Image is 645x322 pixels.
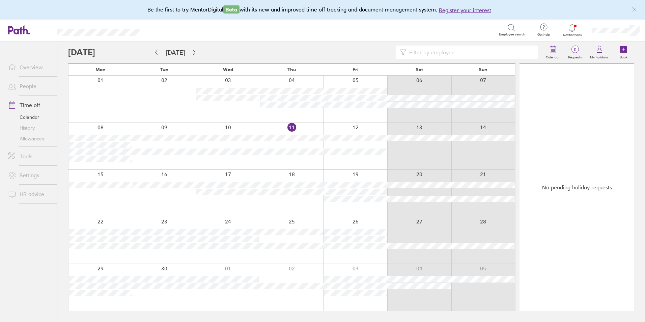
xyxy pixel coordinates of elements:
span: Get help [533,33,555,37]
button: Register your interest [439,6,491,14]
span: Sat [416,67,423,72]
span: Sun [479,67,487,72]
a: Calendar [542,42,564,63]
button: [DATE] [161,47,190,58]
input: Filter by employee [406,46,534,59]
label: Book [616,53,632,59]
span: Notifications [561,33,583,37]
span: Tue [160,67,168,72]
a: Settings [3,168,57,182]
span: Beta [223,5,240,14]
a: History [3,123,57,133]
a: Overview [3,60,57,74]
a: Calendar [3,112,57,123]
a: HR advice [3,187,57,201]
a: Tools [3,150,57,163]
a: Notifications [561,23,583,37]
span: Fri [353,67,359,72]
div: Be the first to try MentorDigital with its new and improved time off tracking and document manage... [147,5,498,14]
a: My holidays [586,42,613,63]
label: Requests [564,53,586,59]
a: Allowances [3,133,57,144]
a: People [3,79,57,93]
span: Employee search [499,32,525,36]
a: Book [613,42,634,63]
label: Calendar [542,53,564,59]
span: Mon [95,67,106,72]
div: Search [158,27,175,33]
span: 0 [564,47,586,52]
span: Thu [287,67,296,72]
div: No pending holiday requests [520,63,634,311]
a: 0Requests [564,42,586,63]
label: My holidays [586,53,613,59]
a: Time off [3,98,57,112]
span: Wed [223,67,233,72]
